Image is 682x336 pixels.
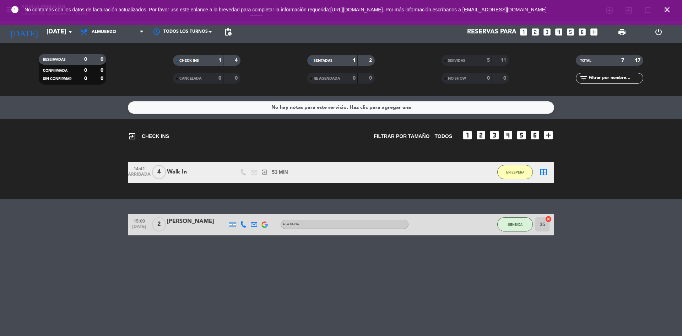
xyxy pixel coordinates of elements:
span: [DATE] [130,224,148,233]
span: pending_actions [224,28,232,36]
i: looks_one [519,27,528,37]
i: looks_4 [554,27,563,37]
strong: 17 [635,58,642,63]
span: 15:00 [130,217,148,225]
strong: 0 [503,76,508,81]
span: 14:41 [130,164,148,172]
span: SERVIDAS [448,59,465,63]
span: SIN CONFIRMAR [43,77,71,81]
i: looks_one [462,129,473,141]
strong: 0 [84,68,87,73]
strong: 0 [218,76,221,81]
div: [PERSON_NAME] [167,217,227,226]
i: looks_5 [516,129,527,141]
strong: 0 [369,76,373,81]
i: looks_two [531,27,540,37]
strong: 2 [369,58,373,63]
span: 2 [152,217,166,231]
span: SENTADAS [314,59,332,63]
span: TOTAL [580,59,591,63]
span: CHECK INS [128,132,169,140]
span: NO SHOW [448,77,466,80]
span: CHECK INS [179,59,199,63]
a: [URL][DOMAIN_NAME] [330,7,383,12]
input: Filtrar por nombre... [588,74,643,82]
span: RESERVADAS [43,58,66,62]
i: power_settings_new [654,28,663,36]
i: add_box [543,129,554,141]
span: ARRIBADA [130,172,148,180]
strong: 0 [84,76,87,81]
strong: 0 [235,76,239,81]
i: looks_6 [529,129,541,141]
button: EN ESPERA [497,165,533,179]
i: [DATE] [5,24,43,40]
i: looks_two [475,129,487,141]
strong: 5 [487,58,490,63]
span: CONFIRMADA [43,69,67,73]
i: filter_list [579,74,588,82]
span: RE AGENDADA [314,77,340,80]
button: SENTADA [497,217,533,231]
i: close [663,5,671,14]
strong: 7 [621,58,624,63]
span: SENTADA [508,223,523,226]
strong: 11 [500,58,508,63]
span: TODOS [434,132,452,140]
span: 53 MIN [272,168,288,176]
strong: 0 [101,57,105,62]
div: LOG OUT [640,21,677,43]
strong: 0 [353,76,356,81]
span: 4 [152,165,166,179]
div: No hay notas para este servicio. Haz clic para agregar una [271,103,411,112]
strong: 1 [218,58,221,63]
span: No contamos con los datos de facturación actualizados. Por favor use este enlance a la brevedad p... [25,7,547,12]
span: EN ESPERA [506,170,524,174]
i: add_box [589,27,599,37]
span: Almuerzo [92,30,116,34]
i: looks_4 [502,129,514,141]
span: A LA CARTA [283,223,299,226]
span: print [618,28,626,36]
strong: 0 [487,76,490,81]
img: google-logo.png [261,222,268,228]
i: exit_to_app [261,169,268,175]
span: Filtrar por tamaño [374,132,429,140]
strong: 0 [84,57,87,62]
strong: 0 [101,76,105,81]
strong: 1 [353,58,356,63]
a: . Por más información escríbanos a [EMAIL_ADDRESS][DOMAIN_NAME] [383,7,547,12]
i: border_all [539,168,548,176]
span: CANCELADA [179,77,201,80]
strong: 4 [235,58,239,63]
i: exit_to_app [128,132,136,140]
i: cancel [545,215,552,223]
i: looks_3 [542,27,552,37]
span: Reservas para [467,28,516,36]
div: Walk In [167,167,227,177]
i: error [11,5,19,14]
i: looks_6 [578,27,587,37]
strong: 0 [101,68,105,73]
i: arrow_drop_down [66,28,75,36]
i: looks_3 [489,129,500,141]
i: looks_5 [566,27,575,37]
